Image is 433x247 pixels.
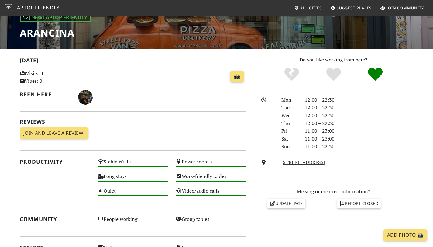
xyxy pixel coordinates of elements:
div: 12:00 – 22:30 [301,104,417,112]
p: Visits: 1 Vibes: 0 [20,70,91,85]
div: Definitely! [354,67,396,82]
span: Suggest Places [337,5,372,11]
div: Power sockets [172,157,250,172]
span: Join Community [387,5,424,11]
div: 11:00 – 23:00 [301,135,417,143]
a: 📸 [230,71,244,82]
img: LaptopFriendly [5,4,12,11]
a: Join and leave a review! [20,127,88,139]
a: Update page [267,199,305,208]
div: Sat [278,135,301,143]
div: Thu [278,120,301,127]
div: Video/audio calls [172,186,250,201]
div: | 96% Laptop Friendly [20,13,91,23]
div: Yes [313,67,355,82]
div: Fri [278,127,301,135]
span: Michele Mortari [78,93,93,100]
h2: Been here [20,91,71,98]
div: Quiet [94,186,172,201]
h2: [DATE] [20,57,246,66]
h1: Arancina [20,27,91,39]
a: Join Community [378,2,426,13]
h2: Productivity [20,158,91,165]
h2: Community [20,216,91,222]
div: Sun [278,143,301,151]
div: Group tables [172,215,250,229]
a: LaptopFriendly LaptopFriendly [5,3,60,13]
h2: Reviews [20,119,246,125]
a: All Cities [292,2,324,13]
a: Suggest Places [328,2,374,13]
div: Work-friendly tables [172,172,250,186]
div: 11:00 – 22:30 [301,143,417,151]
img: 3346-michele.jpg [78,90,93,105]
p: Missing or incorrect information? [254,188,414,196]
div: Wed [278,112,301,120]
div: No [271,67,313,82]
div: People working [94,215,172,229]
span: All Cities [300,5,322,11]
div: Stable Wi-Fi [94,157,172,172]
div: Tue [278,104,301,112]
div: Long stays [94,172,172,186]
div: 11:00 – 23:00 [301,127,417,135]
p: Do you like working from here? [254,56,414,64]
span: Friendly [35,4,59,11]
div: 12:00 – 22:30 [301,96,417,104]
div: 12:00 – 22:30 [301,120,417,127]
div: 12:00 – 22:30 [301,112,417,120]
span: Laptop [14,4,34,11]
div: Mon [278,96,301,104]
a: [STREET_ADDRESS] [281,159,325,165]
